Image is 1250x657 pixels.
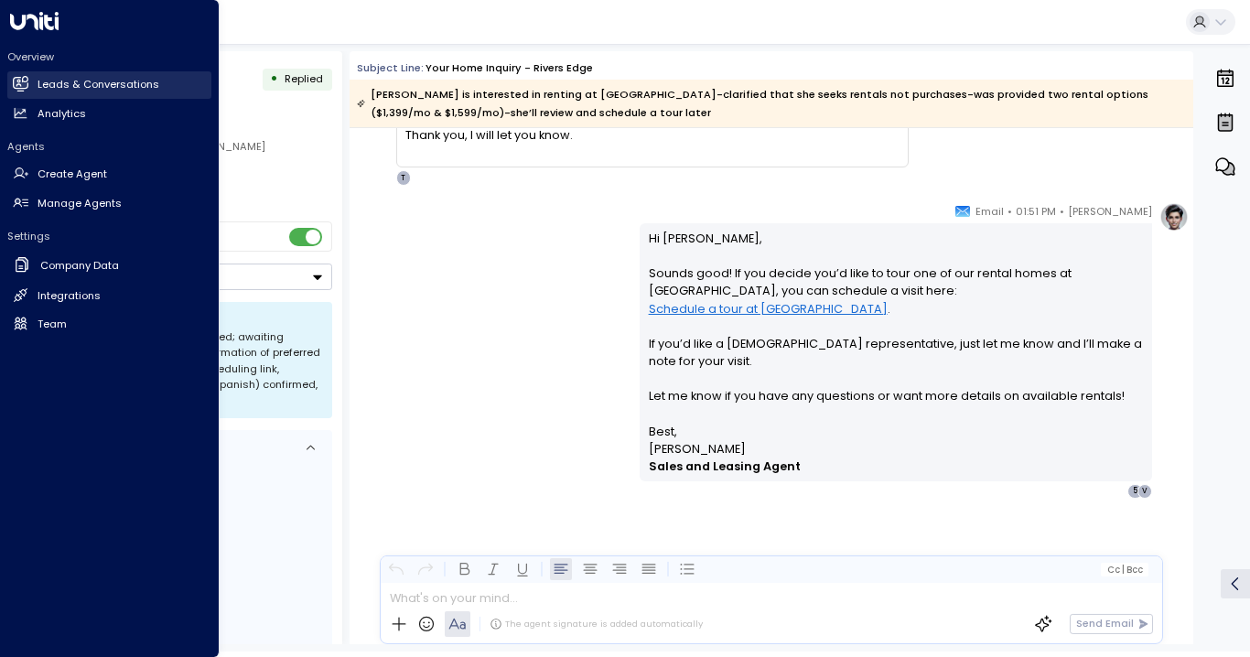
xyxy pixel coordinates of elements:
[357,85,1184,122] div: [PERSON_NAME] is interested in renting at [GEOGRAPHIC_DATA]-clarified that she seeks rentals not ...
[7,161,211,188] a: Create Agent
[1016,202,1056,221] span: 01:51 PM
[405,126,899,144] div: Thank you, I will let you know.
[38,288,101,304] h2: Integrations
[1137,484,1152,499] div: V
[7,71,211,99] a: Leads & Conversations
[38,196,122,211] h2: Manage Agents
[270,66,278,92] div: •
[40,258,119,274] h2: Company Data
[285,71,323,86] span: Replied
[7,310,211,338] a: Team
[357,60,424,75] span: Subject Line:
[38,106,86,122] h2: Analytics
[426,60,593,76] div: Your Home Inquiry - Rivers Edge
[1159,202,1189,232] img: profile-logo.png
[490,618,703,630] div: The agent signature is added automatically
[649,458,801,474] strong: Sales and Leasing Agent
[975,202,1004,221] span: Email
[38,167,107,182] h2: Create Agent
[1127,484,1142,499] div: 5
[7,189,211,217] a: Manage Agents
[7,49,211,64] h2: Overview
[385,558,407,580] button: Undo
[38,317,67,332] h2: Team
[649,440,746,458] span: [PERSON_NAME]
[7,251,211,281] a: Company Data
[7,229,211,243] h2: Settings
[38,77,159,92] h2: Leads & Conversations
[1008,202,1012,221] span: •
[7,100,211,127] a: Analytics
[649,300,888,318] a: Schedule a tour at [GEOGRAPHIC_DATA]
[1122,565,1125,575] span: |
[1068,202,1152,221] span: [PERSON_NAME]
[7,282,211,309] a: Integrations
[649,423,677,440] span: Best,
[415,558,436,580] button: Redo
[1060,202,1064,221] span: •
[1101,563,1148,576] button: Cc|Bcc
[1107,565,1143,575] span: Cc Bcc
[7,139,211,154] h2: Agents
[649,230,1144,423] p: Hi [PERSON_NAME], Sounds good! If you decide you’d like to tour one of our rental homes at [GEOGR...
[396,170,411,185] div: T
